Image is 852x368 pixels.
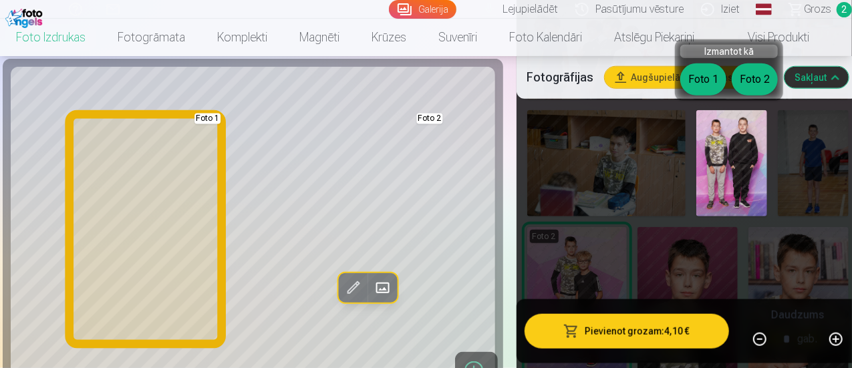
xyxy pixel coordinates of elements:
[680,45,778,58] h6: Izmantot kā
[772,307,825,323] h5: Daudzums
[102,19,201,56] a: Fotogrāmata
[680,63,726,96] button: Foto 1
[605,67,774,88] button: Augšupielādējiet savas bildes
[598,19,710,56] a: Atslēgu piekariņi
[785,67,849,88] button: Sakļaut
[356,19,422,56] a: Krūzes
[493,19,598,56] a: Foto kalendāri
[710,19,825,56] a: Visi produkti
[804,1,831,17] span: Grozs
[201,19,283,56] a: Komplekti
[422,19,493,56] a: Suvenīri
[797,323,817,355] div: gab.
[283,19,356,56] a: Magnēti
[525,313,729,348] button: Pievienot grozam:4,10 €
[527,68,594,87] h5: Fotogrāfijas
[732,63,778,96] button: Foto 2
[5,5,46,28] img: /fa1
[837,2,852,17] span: 2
